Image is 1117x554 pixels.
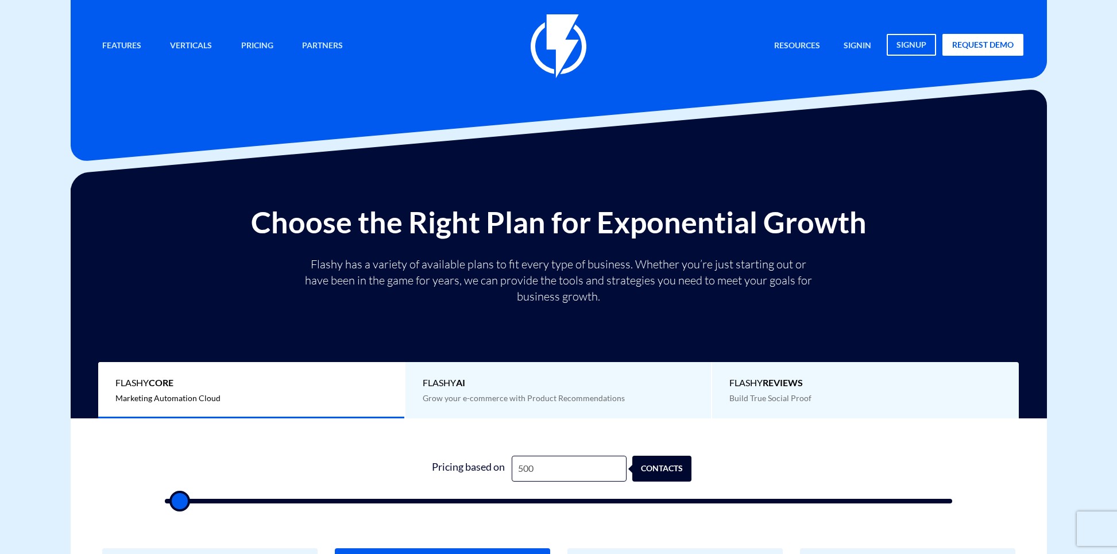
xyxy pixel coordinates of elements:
h2: Choose the Right Plan for Exponential Growth [79,206,1038,238]
p: Flashy has a variety of available plans to fit every type of business. Whether you’re just starti... [300,256,817,305]
span: Flashy [115,376,387,390]
b: Core [149,377,173,388]
b: REVIEWS [763,377,803,388]
a: Features [94,34,150,59]
a: Pricing [233,34,282,59]
span: Grow your e-commerce with Product Recommendations [423,393,625,403]
b: AI [456,377,465,388]
div: contacts [642,456,701,482]
a: Partners [293,34,351,59]
span: Build True Social Proof [729,393,811,403]
a: Resources [766,34,829,59]
a: signup [887,34,936,56]
div: Pricing based on [426,456,512,482]
a: signin [835,34,880,59]
a: Verticals [161,34,221,59]
span: Flashy [729,376,1002,390]
a: request demo [942,34,1023,56]
span: Marketing Automation Cloud [115,393,221,403]
span: Flashy [423,376,694,390]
